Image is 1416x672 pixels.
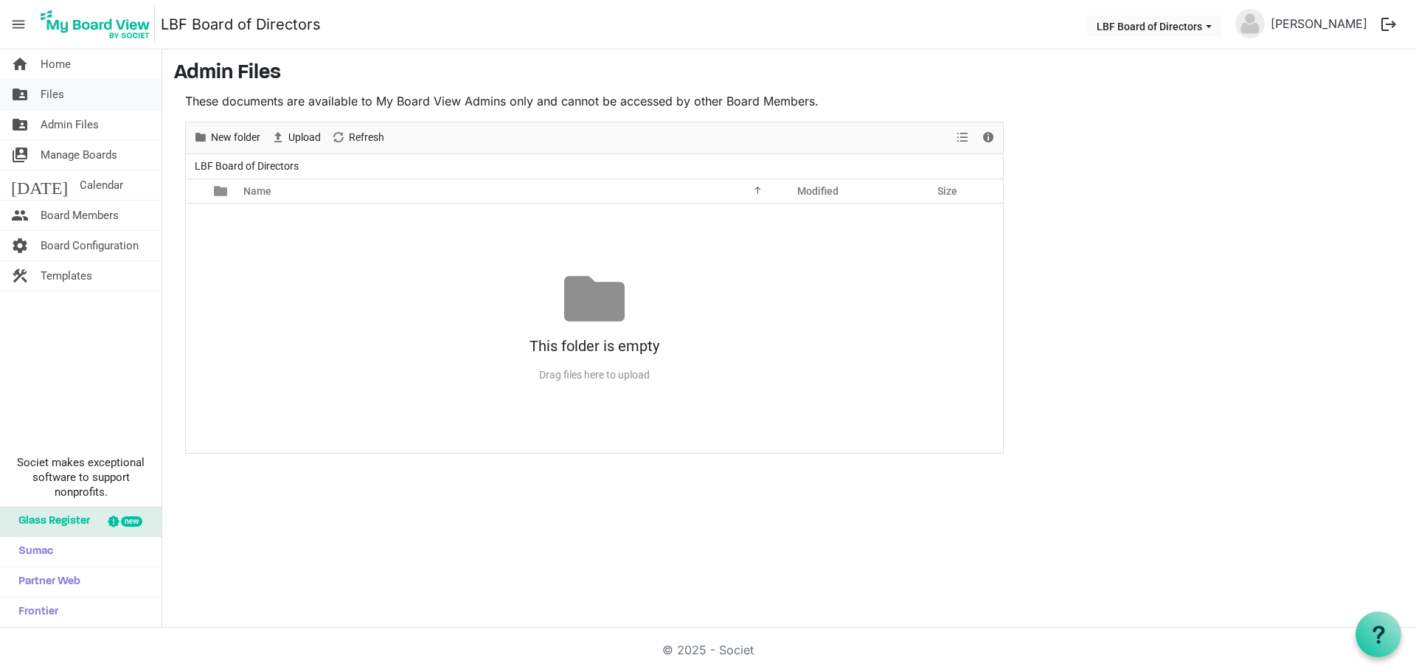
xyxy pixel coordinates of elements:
[4,10,32,38] span: menu
[80,170,123,200] span: Calendar
[11,231,29,260] span: settings
[287,128,322,147] span: Upload
[41,80,64,109] span: Files
[326,122,389,153] div: Refresh
[329,128,387,147] button: Refresh
[11,261,29,291] span: construction
[36,6,155,43] img: My Board View Logo
[11,170,68,200] span: [DATE]
[662,642,754,657] a: © 2025 - Societ
[951,122,976,153] div: View
[41,201,119,230] span: Board Members
[1235,9,1265,38] img: no-profile-picture.svg
[7,455,155,499] span: Societ makes exceptional software to support nonprofits.
[11,110,29,139] span: folder_shared
[11,567,80,597] span: Partner Web
[268,128,324,147] button: Upload
[161,10,321,39] a: LBF Board of Directors
[954,128,971,147] button: View dropdownbutton
[186,363,1003,387] div: Drag files here to upload
[41,261,92,291] span: Templates
[979,128,999,147] button: Details
[209,128,262,147] span: New folder
[347,128,386,147] span: Refresh
[185,92,1004,110] p: These documents are available to My Board View Admins only and cannot be accessed by other Board ...
[243,185,271,197] span: Name
[41,110,99,139] span: Admin Files
[41,140,117,170] span: Manage Boards
[186,329,1003,363] div: This folder is empty
[11,507,90,536] span: Glass Register
[11,140,29,170] span: switch_account
[188,122,265,153] div: New folder
[11,49,29,79] span: home
[41,49,71,79] span: Home
[174,61,1404,86] h3: Admin Files
[265,122,326,153] div: Upload
[11,597,58,627] span: Frontier
[11,201,29,230] span: people
[1087,15,1221,36] button: LBF Board of Directors dropdownbutton
[41,231,139,260] span: Board Configuration
[976,122,1001,153] div: Details
[192,157,302,176] span: LBF Board of Directors
[797,185,839,197] span: Modified
[1265,9,1373,38] a: [PERSON_NAME]
[11,80,29,109] span: folder_shared
[11,537,53,567] span: Sumac
[36,6,161,43] a: My Board View Logo
[121,516,142,527] div: new
[937,185,957,197] span: Size
[191,128,263,147] button: New folder
[1373,9,1404,40] button: logout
